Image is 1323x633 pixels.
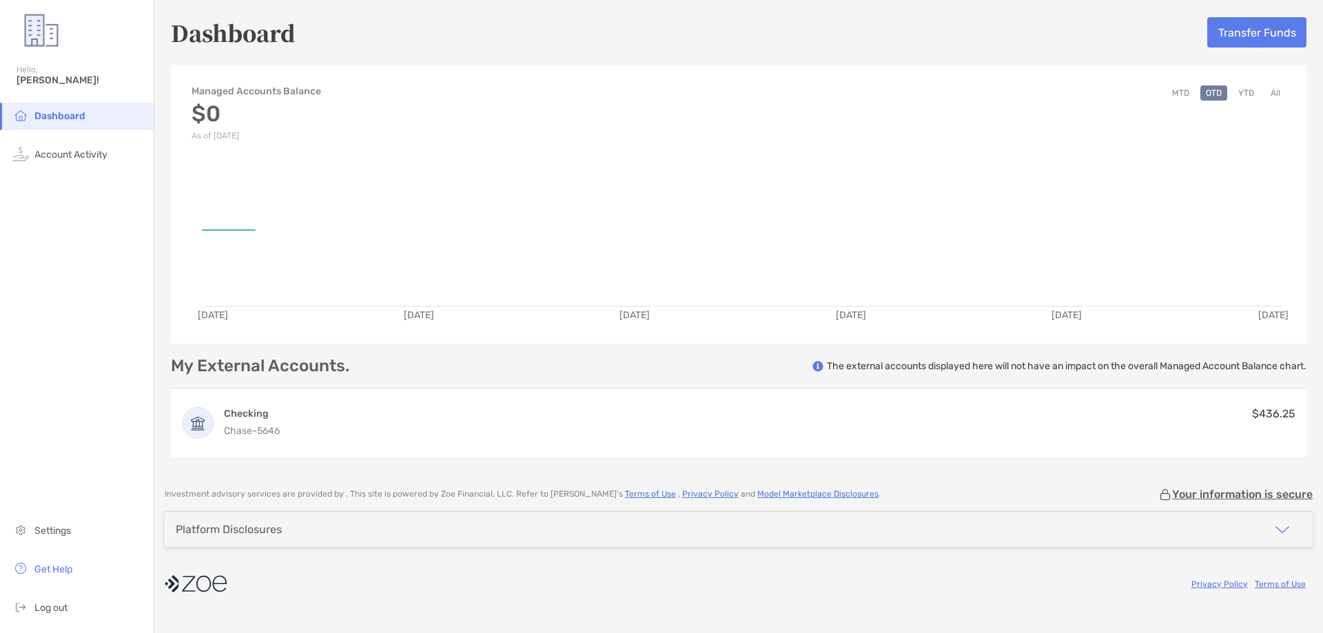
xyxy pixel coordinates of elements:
img: logout icon [12,599,29,615]
h3: $0 [192,101,321,127]
img: household icon [12,107,29,123]
button: Transfer Funds [1207,17,1306,48]
button: MTD [1167,85,1195,101]
text: [DATE] [404,309,434,321]
p: Investment advisory services are provided by . This site is powered by Zoe Financial, LLC. Refer ... [165,489,881,499]
img: company logo [165,568,227,599]
text: [DATE] [1258,309,1289,321]
h5: Dashboard [171,17,296,48]
button: QTD [1200,85,1227,101]
a: Privacy Policy [682,489,739,499]
button: All [1265,85,1286,101]
span: [PERSON_NAME]! [17,74,145,86]
a: Model Marketplace Disclosures [757,489,879,499]
img: settings icon [12,521,29,538]
p: The external accounts displayed here will not have an impact on the overall Managed Account Balan... [827,360,1306,373]
img: Zoe Logo [17,6,66,55]
p: As of [DATE] [192,131,321,141]
text: [DATE] [198,309,228,321]
span: Chase - [224,425,257,437]
a: Privacy Policy [1191,579,1248,589]
h4: Checking [224,407,280,420]
text: [DATE] [619,309,650,321]
img: get-help icon [12,560,29,577]
p: My External Accounts. [171,357,349,375]
span: Dashboard [34,110,85,122]
a: Terms of Use [625,489,676,499]
img: activity icon [12,145,29,162]
img: icon arrow [1274,521,1291,538]
span: Log out [34,602,68,614]
span: Get Help [34,563,72,575]
img: info [812,361,823,372]
span: $436.25 [1252,407,1295,420]
span: Settings [34,525,71,537]
h4: Managed Accounts Balance [192,85,321,97]
text: [DATE] [1052,309,1082,321]
p: Your information is secure [1172,488,1313,501]
text: [DATE] [836,309,866,321]
a: Terms of Use [1255,579,1306,589]
span: Account Activity [34,149,107,160]
div: Platform Disclosures [176,523,282,536]
button: YTD [1233,85,1260,101]
img: CHASE COLLEGE [183,408,213,438]
span: 5646 [257,425,280,437]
